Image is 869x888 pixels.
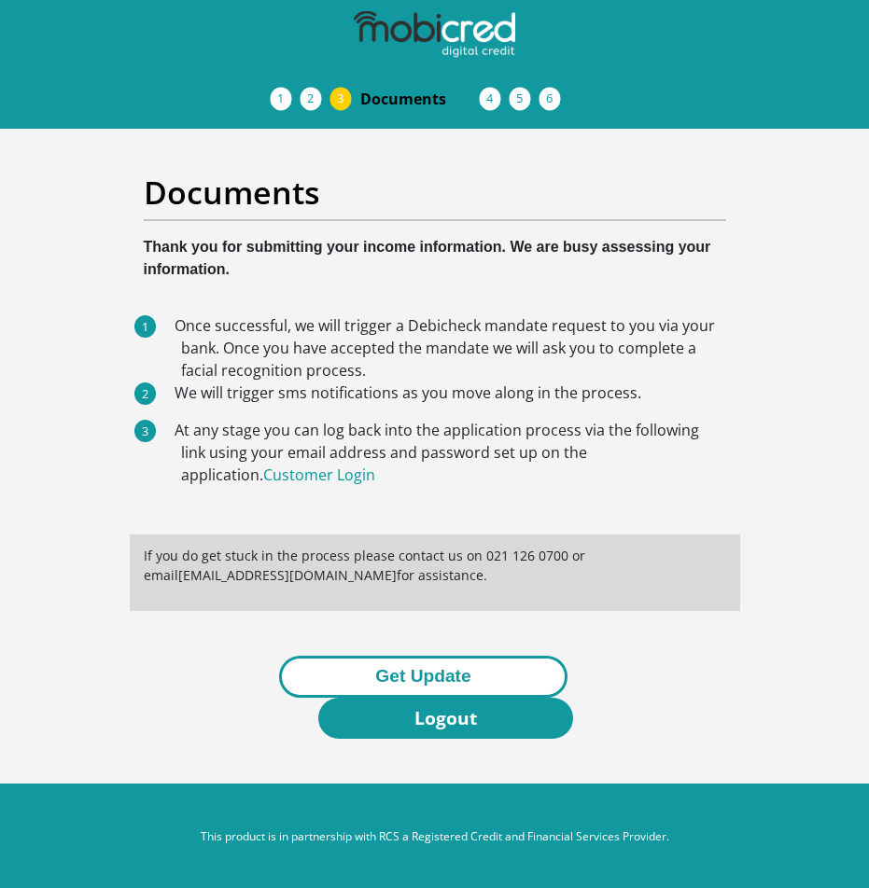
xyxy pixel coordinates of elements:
[279,656,567,698] button: Get Update
[144,239,711,277] b: Thank you for submitting your income information. We are busy assessing your information.
[263,465,375,485] a: Customer Login
[181,314,726,382] li: Once successful, we will trigger a Debicheck mandate request to you via your bank. Once you have ...
[113,828,757,845] p: This product is in partnership with RCS a Registered Credit and Financial Services Provider.
[144,546,726,585] p: If you do get stuck in the process please contact us on 021 126 0700 or email [EMAIL_ADDRESS][DOM...
[360,88,480,110] span: Documents
[354,11,514,58] img: mobicred logo
[144,173,726,212] h2: Documents
[345,80,495,118] a: Documents
[181,419,726,486] li: At any stage you can log back into the application process via the following link using your emai...
[181,382,726,404] li: We will trigger sms notifications as you move along in the process.
[318,698,573,740] a: Logout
